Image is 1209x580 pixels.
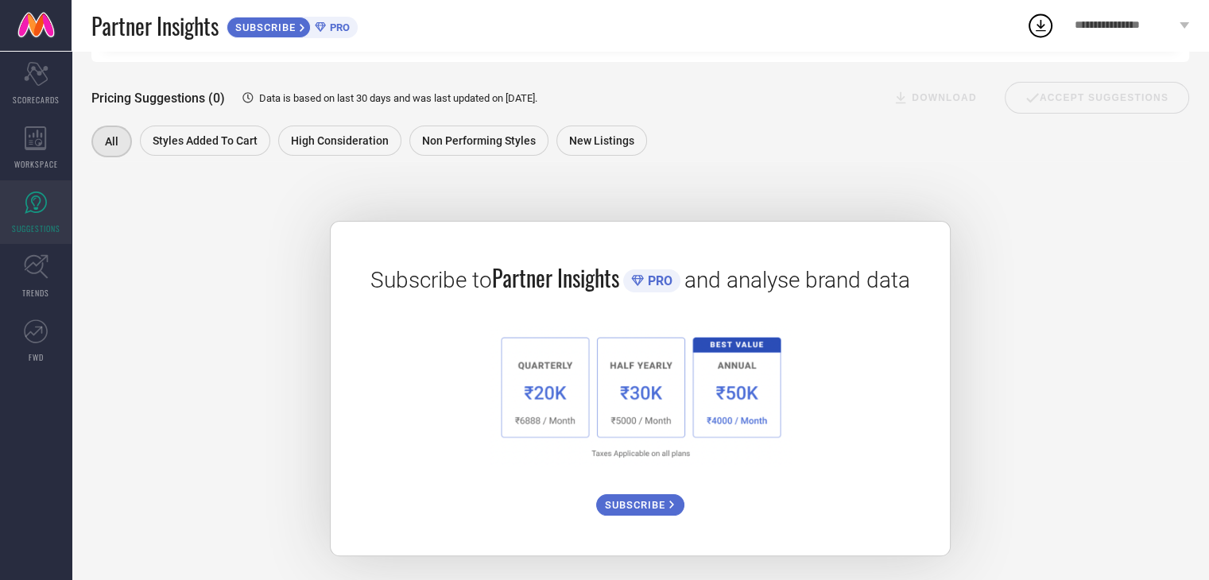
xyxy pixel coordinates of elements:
span: SCORECARDS [13,94,60,106]
div: Accept Suggestions [1005,82,1189,114]
span: Styles Added To Cart [153,134,258,147]
span: Partner Insights [492,261,619,294]
img: 1a6fb96cb29458d7132d4e38d36bc9c7.png [489,326,791,466]
span: FWD [29,351,44,363]
span: Non Performing Styles [422,134,536,147]
span: SUBSCRIBE [227,21,300,33]
span: TRENDS [22,287,49,299]
span: Data is based on last 30 days and was last updated on [DATE] . [259,92,537,104]
span: WORKSPACE [14,158,58,170]
a: SUBSCRIBE [596,482,684,516]
span: High Consideration [291,134,389,147]
span: SUGGESTIONS [12,222,60,234]
span: SUBSCRIBE [605,499,669,511]
span: PRO [644,273,672,288]
span: Partner Insights [91,10,219,42]
span: and analyse brand data [684,267,910,293]
span: PRO [326,21,350,33]
div: Open download list [1026,11,1055,40]
span: Pricing Suggestions (0) [91,91,225,106]
a: SUBSCRIBEPRO [227,13,358,38]
span: New Listings [569,134,634,147]
span: Subscribe to [370,267,492,293]
span: All [105,135,118,148]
